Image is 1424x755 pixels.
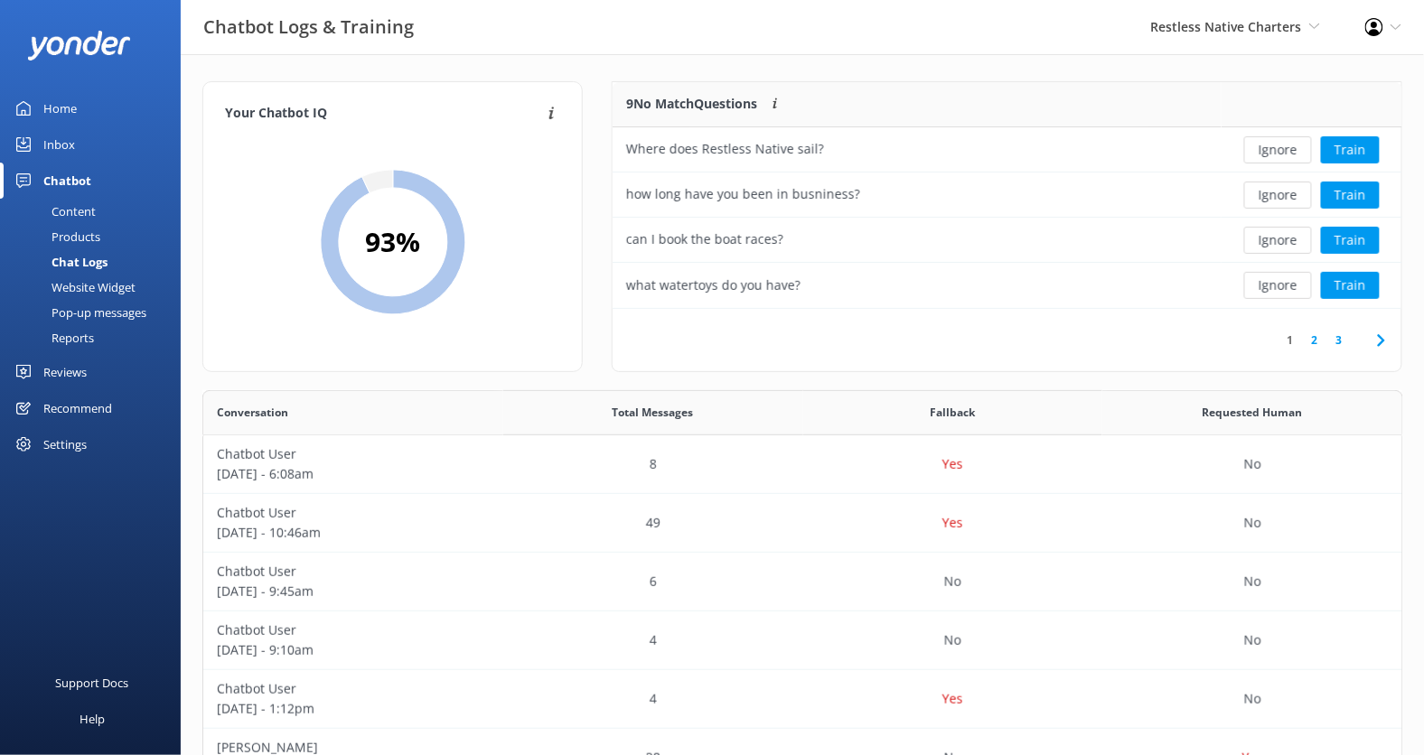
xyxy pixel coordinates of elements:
[43,163,91,199] div: Chatbot
[56,665,129,701] div: Support Docs
[11,199,96,224] div: Content
[613,172,1402,218] div: row
[217,523,490,543] p: [DATE] - 10:46am
[650,630,657,650] p: 4
[11,249,181,275] a: Chat Logs
[365,220,420,264] h2: 93 %
[646,513,660,533] p: 49
[613,263,1402,308] div: row
[650,689,657,709] p: 4
[43,390,112,426] div: Recommend
[202,494,1403,553] div: row
[11,275,181,300] a: Website Widget
[613,127,1402,172] div: row
[1279,331,1303,349] a: 1
[43,126,75,163] div: Inbox
[626,275,801,295] div: what watertoys do you have?
[1244,182,1312,209] button: Ignore
[202,611,1403,670] div: row
[217,562,490,582] p: Chatbot User
[11,325,94,350] div: Reports
[217,640,490,660] p: [DATE] - 9:10am
[1244,454,1261,474] p: No
[626,94,757,114] p: 9 No Match Questions
[202,553,1403,611] div: row
[217,582,490,601] p: [DATE] - 9:45am
[942,689,963,709] p: Yes
[1244,227,1312,254] button: Ignore
[11,300,146,325] div: Pop-up messages
[944,572,961,592] p: No
[217,444,490,464] p: Chatbot User
[217,699,490,719] p: [DATE] - 1:12pm
[217,503,490,523] p: Chatbot User
[626,229,783,249] div: can I book the boat races?
[942,513,963,533] p: Yes
[11,275,136,300] div: Website Widget
[43,426,87,462] div: Settings
[217,464,490,484] p: [DATE] - 6:08am
[11,325,181,350] a: Reports
[202,435,1403,494] div: row
[1244,513,1261,533] p: No
[1244,689,1261,709] p: No
[1303,331,1327,349] a: 2
[613,127,1402,308] div: grid
[1151,18,1302,35] span: Restless Native Charters
[930,404,975,421] span: Fallback
[225,104,543,124] h4: Your Chatbot IQ
[43,354,87,390] div: Reviews
[203,13,414,42] h3: Chatbot Logs & Training
[217,679,490,699] p: Chatbot User
[1327,331,1352,349] a: 3
[11,300,181,325] a: Pop-up messages
[217,620,490,640] p: Chatbot User
[1244,572,1261,592] p: No
[1203,404,1303,421] span: Requested Human
[43,90,77,126] div: Home
[11,249,108,275] div: Chat Logs
[626,139,824,159] div: Where does Restless Native sail?
[27,31,131,61] img: yonder-white-logo.png
[942,454,963,474] p: Yes
[1244,136,1312,163] button: Ignore
[650,454,657,474] p: 8
[1244,630,1261,650] p: No
[11,199,181,224] a: Content
[11,224,100,249] div: Products
[613,218,1402,263] div: row
[1321,227,1380,254] button: Train
[1321,272,1380,299] button: Train
[11,224,181,249] a: Products
[80,701,105,737] div: Help
[626,184,860,204] div: how long have you been in busniness?
[1321,136,1380,163] button: Train
[944,630,961,650] p: No
[217,404,288,421] span: Conversation
[1321,182,1380,209] button: Train
[650,572,657,592] p: 6
[613,404,694,421] span: Total Messages
[1244,272,1312,299] button: Ignore
[202,670,1403,729] div: row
